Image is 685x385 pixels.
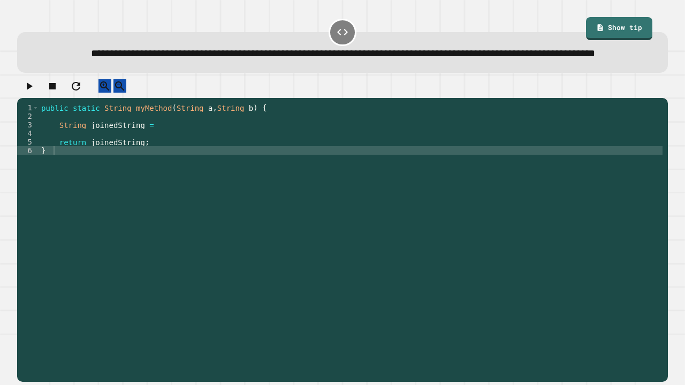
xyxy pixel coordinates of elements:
div: 4 [17,129,39,138]
div: 5 [17,138,39,146]
div: 3 [17,120,39,129]
div: 6 [17,146,39,155]
div: 2 [17,112,39,120]
div: 1 [17,103,39,112]
a: Show tip [586,17,652,41]
span: Toggle code folding, rows 1 through 6 [33,103,39,112]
